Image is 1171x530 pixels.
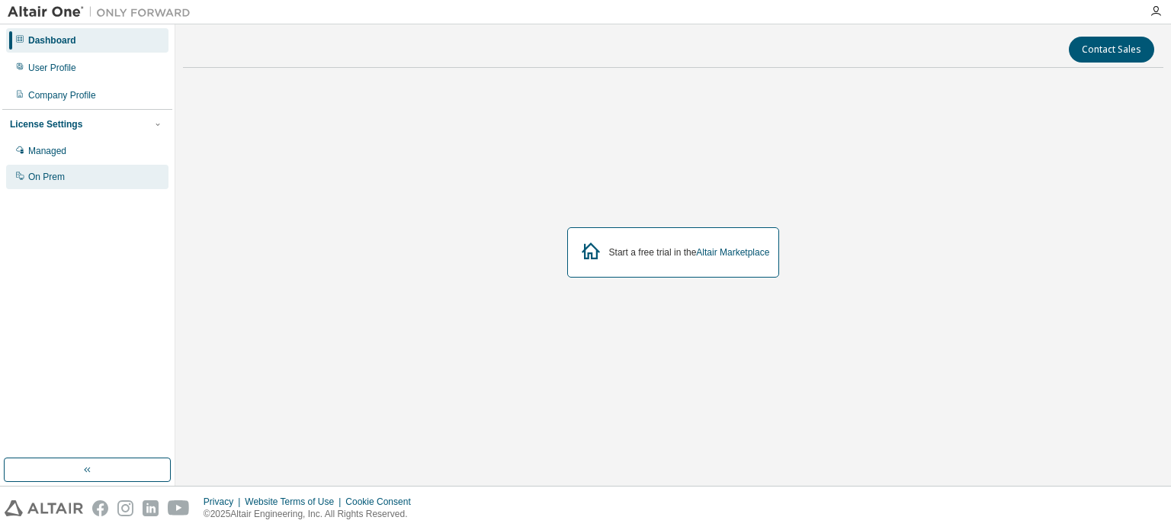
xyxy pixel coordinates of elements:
[204,496,245,508] div: Privacy
[28,145,66,157] div: Managed
[10,118,82,130] div: License Settings
[696,247,769,258] a: Altair Marketplace
[117,500,133,516] img: instagram.svg
[1069,37,1154,63] button: Contact Sales
[28,62,76,74] div: User Profile
[609,246,770,259] div: Start a free trial in the
[28,34,76,47] div: Dashboard
[143,500,159,516] img: linkedin.svg
[8,5,198,20] img: Altair One
[92,500,108,516] img: facebook.svg
[5,500,83,516] img: altair_logo.svg
[28,171,65,183] div: On Prem
[28,89,96,101] div: Company Profile
[345,496,419,508] div: Cookie Consent
[204,508,420,521] p: © 2025 Altair Engineering, Inc. All Rights Reserved.
[168,500,190,516] img: youtube.svg
[245,496,345,508] div: Website Terms of Use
